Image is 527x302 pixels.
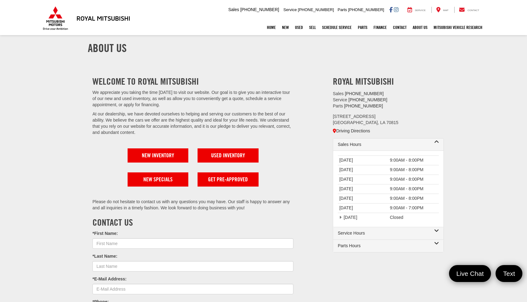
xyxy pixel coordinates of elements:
[92,284,293,294] input: E-Mail Address
[92,76,293,87] h2: Welcome to Royal Mitsubishi
[338,243,439,249] a: Parts Hours
[403,7,430,13] a: Service
[42,6,69,30] img: Mitsubishi
[443,9,448,12] span: Map
[92,90,293,108] p: We appreciate you taking the time [DATE] to visit our website. Our goal is to give you an interac...
[355,20,370,35] a: Parts: Opens in a new tab
[388,194,439,203] td: 9:00AM - 8:00PM
[388,175,439,184] td: 9:00AM - 8:00PM
[338,175,388,184] td: [DATE]
[92,253,117,260] label: *Last Name:
[410,20,431,35] a: About Us
[345,91,384,96] span: [PHONE_NUMBER]
[228,7,239,12] span: Sales
[338,203,388,213] td: [DATE]
[284,7,297,12] span: Service
[338,156,388,165] td: [DATE]
[279,20,292,35] a: New
[338,165,388,175] td: [DATE]
[92,217,293,228] h2: Contact Us
[468,9,479,12] span: Contact
[431,20,485,35] a: Mitsubishi Vehicle Research
[348,7,384,12] span: [PHONE_NUMBER]
[92,231,118,237] label: *First Name:
[453,269,487,278] span: Live Chat
[389,7,393,12] a: Facebook: Click to visit our Facebook page
[333,114,444,126] address: [STREET_ADDRESS] [GEOGRAPHIC_DATA], LA 70815
[88,42,439,54] h1: About Us
[338,194,388,203] td: [DATE]
[415,9,426,12] span: Service
[92,199,293,211] p: Please do not hesitate to contact us with any questions you may have. Our staff is happy to answe...
[338,142,439,148] a: Sales Hours
[338,230,439,236] a: Service Hours
[388,203,439,213] td: 9:00AM - 7:00PM
[454,7,484,13] a: Contact
[198,148,258,163] a: Used Inventory
[128,148,188,163] a: New Inventory
[298,7,334,12] span: [PHONE_NUMBER]
[198,172,258,187] a: Get Pre-Approved
[370,20,390,35] a: Finance
[349,97,387,102] span: [PHONE_NUMBER]
[319,20,355,35] a: Schedule Service: Opens in a new tab
[337,7,347,12] span: Parts
[292,20,306,35] a: Used
[92,238,293,249] input: First Name
[333,103,343,108] span: Parts
[449,265,491,282] a: Live Chat
[264,20,279,35] a: Home
[240,7,279,12] span: [PHONE_NUMBER]
[496,265,522,282] a: Text
[388,184,439,194] td: 9:00AM - 8:00PM
[338,184,388,194] td: [DATE]
[388,213,439,222] td: Closed
[333,128,370,133] a: Driving Directions
[333,97,347,102] span: Service
[388,165,439,175] td: 9:00AM - 8:00PM
[128,172,188,187] a: New Specials
[394,7,398,12] a: Instagram: Click to visit our Instagram page
[76,15,130,22] h3: Royal Mitsubishi
[390,20,410,35] a: Contact
[333,76,444,87] h2: Royal Mitsubishi
[388,156,439,165] td: 9:00AM - 8:00PM
[92,111,293,136] p: At our dealership, we have devoted ourselves to helping and serving our customers to the best of ...
[500,269,518,278] span: Text
[349,97,387,102] a: <span class='callNowClass2'>225-475-9636</span>
[306,20,319,35] a: Sell
[338,213,388,222] td: [DATE]
[344,103,383,108] span: [PHONE_NUMBER]
[344,103,383,108] a: <span class='callNowClass3'>225-452-9594</span>
[92,276,127,282] label: *E-Mail Address:
[345,91,384,96] a: <span class='callNowClass'>225-635-8364</span>
[431,7,453,13] a: Map
[92,261,293,272] input: Last Name
[333,91,344,96] span: Sales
